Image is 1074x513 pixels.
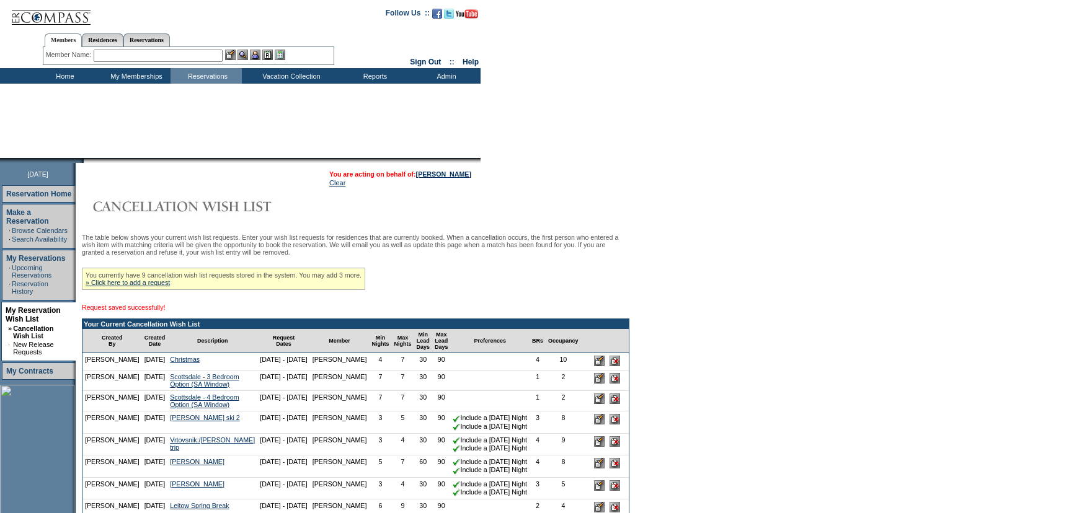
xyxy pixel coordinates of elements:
td: 5 [369,455,391,477]
td: [PERSON_NAME] [310,391,370,411]
a: Upcoming Reservations [12,264,51,279]
a: Become our fan on Facebook [432,12,442,20]
a: My Reservations [6,254,65,263]
span: Request saved successfully! [82,304,165,311]
td: 90 [432,411,451,433]
td: 1 [530,370,546,391]
td: [PERSON_NAME] [82,411,142,433]
nobr: [DATE] - [DATE] [260,393,308,401]
div: You currently have 9 cancellation wish list requests stored in the system. You may add 3 more. [82,268,365,290]
td: 3 [369,434,391,455]
td: Occupancy [546,329,581,353]
img: chkSmaller.gif [453,423,460,431]
a: Scottsdale - 4 Bedroom Option (SA Window) [170,393,239,408]
a: [PERSON_NAME] [416,170,471,178]
img: Impersonate [250,50,260,60]
td: · [9,235,11,243]
td: 4 [391,478,414,499]
td: 90 [432,353,451,370]
a: [PERSON_NAME] [170,458,224,465]
img: Become our fan on Facebook [432,9,442,19]
td: 90 [432,478,451,499]
td: 30 [414,411,432,433]
td: 10 [546,353,581,370]
nobr: Include a [DATE] Night [453,423,527,430]
td: [DATE] [142,391,168,411]
td: 30 [414,478,432,499]
img: chkSmaller.gif [453,458,460,466]
td: [PERSON_NAME] [82,478,142,499]
nobr: Include a [DATE] Night [453,466,527,473]
td: 5 [391,411,414,433]
img: blank.gif [84,158,85,163]
a: Help [463,58,479,66]
img: Cancellation Wish List [82,194,330,219]
a: Make a Reservation [6,208,49,226]
td: 3 [369,411,391,433]
td: [DATE] [142,353,168,370]
b: » [8,325,12,332]
td: 5 [546,478,581,499]
img: chkSmaller.gif [453,467,460,475]
span: You are acting on behalf of: [329,170,471,178]
td: Reservations [171,68,242,84]
a: Members [45,33,82,47]
img: Reservations [262,50,273,60]
td: 7 [391,391,414,411]
td: 2 [546,391,581,411]
td: Reports [338,68,409,84]
div: Member Name: [46,50,94,60]
a: New Release Requests [13,341,53,356]
input: Delete this Request [610,436,620,447]
img: chkSmaller.gif [453,445,460,452]
a: [PERSON_NAME] [170,480,224,488]
td: BRs [530,329,546,353]
td: Follow Us :: [386,7,430,22]
a: Christmas [170,356,200,363]
nobr: Include a [DATE] Night [453,458,527,465]
input: Edit this Request [594,414,605,424]
td: 3 [530,478,546,499]
a: Subscribe to our YouTube Channel [456,12,478,20]
td: 4 [530,455,546,477]
nobr: Include a [DATE] Night [453,414,527,421]
input: Edit this Request [594,356,605,366]
nobr: [DATE] - [DATE] [260,436,308,444]
a: » Click here to add a request [86,279,170,286]
a: Follow us on Twitter [444,12,454,20]
nobr: [DATE] - [DATE] [260,414,308,421]
img: promoShadowLeftCorner.gif [79,158,84,163]
td: · [9,264,11,279]
td: 4 [391,434,414,455]
td: Home [28,68,99,84]
td: 3 [369,478,391,499]
img: View [237,50,248,60]
nobr: [DATE] - [DATE] [260,480,308,488]
td: 1 [530,391,546,411]
td: 8 [546,411,581,433]
td: Description [167,329,257,353]
td: [PERSON_NAME] [82,370,142,391]
td: [PERSON_NAME] [82,455,142,477]
td: 7 [369,370,391,391]
td: [DATE] [142,478,168,499]
td: 7 [391,370,414,391]
td: [DATE] [142,434,168,455]
td: Request Dates [257,329,310,353]
td: Min Nights [369,329,391,353]
img: Follow us on Twitter [444,9,454,19]
td: [PERSON_NAME] [310,455,370,477]
td: [PERSON_NAME] [310,434,370,455]
td: 7 [369,391,391,411]
input: Delete this Request [610,373,620,384]
td: Admin [409,68,481,84]
td: Vacation Collection [242,68,338,84]
img: b_calculator.gif [275,50,285,60]
a: Sign Out [410,58,441,66]
td: Member [310,329,370,353]
td: Your Current Cancellation Wish List [82,319,629,329]
td: 4 [369,353,391,370]
td: 7 [391,353,414,370]
td: 3 [530,411,546,433]
a: Leitow Spring Break [170,502,229,509]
